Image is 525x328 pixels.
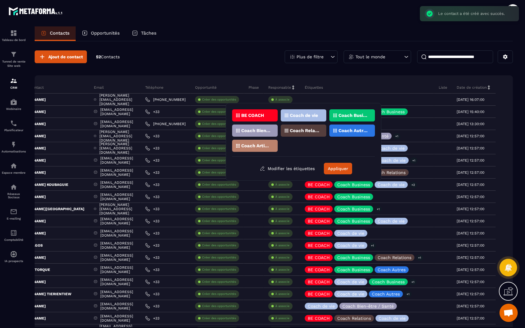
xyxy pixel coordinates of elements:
a: +33 [145,219,160,224]
p: Téléphone [145,85,163,90]
p: À associe [275,280,290,284]
a: +33 [145,170,160,175]
p: BE COACH [308,292,330,296]
p: [DATE] 12:57:00 [457,183,484,187]
p: Coach Bien-être / Santé [342,304,394,308]
p: Coach de vie [379,158,406,162]
p: Coach Relations [337,316,371,320]
p: À associe [275,97,290,102]
p: Coach Business [338,113,368,118]
p: CRM [2,86,26,89]
div: Ouvrir le chat [499,304,518,322]
a: automationsautomationsAutomatisations [2,136,26,158]
p: Webinaire [2,107,26,111]
p: Responsable [268,85,291,90]
p: [DATE] 12:57:00 [457,219,484,223]
a: social-networksocial-networkRéseaux Sociaux [2,179,26,203]
p: +2 [409,182,417,188]
p: BE COACH [308,231,330,235]
p: BE COACH [241,113,264,118]
p: Créer des opportunités [202,219,236,223]
p: [PERSON_NAME] TIERIENTIEW [3,292,71,296]
p: Contacts [50,30,70,36]
p: Phase [249,85,259,90]
span: Contacts [101,54,120,59]
p: [DATE] 12:57:00 [457,255,484,260]
p: +1 [409,279,417,285]
img: automations [10,251,17,258]
img: scheduler [10,120,17,127]
p: Créer des opportunités [202,146,236,150]
p: Créer des opportunités [202,170,236,175]
a: [PHONE_NUMBER] [145,121,186,126]
p: Coach Autres [372,292,400,296]
p: Plus de filtre [297,55,324,59]
p: [DATE] 12:57:00 [457,231,484,235]
p: Coach Relations [290,128,319,133]
p: +1 [404,291,412,297]
p: Coach Business [337,219,370,223]
p: Coach de vie [308,304,335,308]
img: automations [10,162,17,169]
a: formationformationCRM [2,73,26,94]
p: BE COACH [308,207,330,211]
p: À associe [275,304,290,308]
button: Modifier les étiquettes [255,163,319,174]
p: Coach Autres [378,268,406,272]
p: [DATE] 16:07:00 [457,97,484,102]
p: Coach Business [337,255,370,260]
p: Créer des opportunités [202,183,236,187]
a: +33 [145,267,160,272]
p: Coach de vie [379,316,406,320]
p: +1 [393,133,400,139]
a: formationformationTableau de bord [2,25,26,46]
p: Coach de vie [337,280,364,284]
a: Tâches [126,26,163,41]
p: BE COACH [308,316,330,320]
p: Créer des opportunités [202,122,236,126]
p: BE COACH [308,280,330,284]
p: [DATE] 12:57:00 [457,243,484,248]
p: Créer des opportunités [202,316,236,320]
p: Date de création [457,85,487,90]
img: formation [10,51,17,58]
a: +33 [145,109,160,114]
img: formation [10,77,17,84]
p: Créer des opportunités [202,110,236,114]
p: Tunnel de vente Site web [2,60,26,68]
p: [DATE] 12:57:00 [457,146,484,150]
p: Créer des opportunités [202,280,236,284]
p: À associe [275,268,290,272]
p: BE COACH [308,195,330,199]
p: Créer des opportunités [202,268,236,272]
p: [PERSON_NAME] KOUBAGUIE [3,182,68,187]
p: Coach Business [337,195,370,199]
p: E-mailing [2,217,26,220]
p: Coach Bien-être / Santé [241,128,271,133]
p: BE COACH [308,268,330,272]
p: Coach Business [372,110,405,114]
p: Tout le monde [355,55,385,59]
p: Coach de vie [378,219,405,223]
p: Étiquettes [305,85,323,90]
p: Créer des opportunités [202,195,236,199]
p: BE COACH [308,183,330,187]
p: Comptabilité [2,238,26,241]
p: +1 [375,206,382,212]
p: Créer des opportunités [202,304,236,308]
p: Email [94,85,104,90]
p: Coach Business [337,207,370,211]
p: BE COACH [308,219,330,223]
p: 52 [96,54,120,60]
p: [DATE] 12:57:00 [457,207,484,211]
a: [PHONE_NUMBER] [145,97,186,102]
p: Coach Autres [338,128,368,133]
p: [DATE] 12:57:00 [457,292,484,296]
a: Opportunités [76,26,126,41]
a: Contacts [35,26,76,41]
p: Coach Relations [372,170,406,175]
p: Opportunités [91,30,120,36]
a: +33 [145,194,160,199]
p: À associe [275,243,290,248]
p: À associe [275,219,290,223]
